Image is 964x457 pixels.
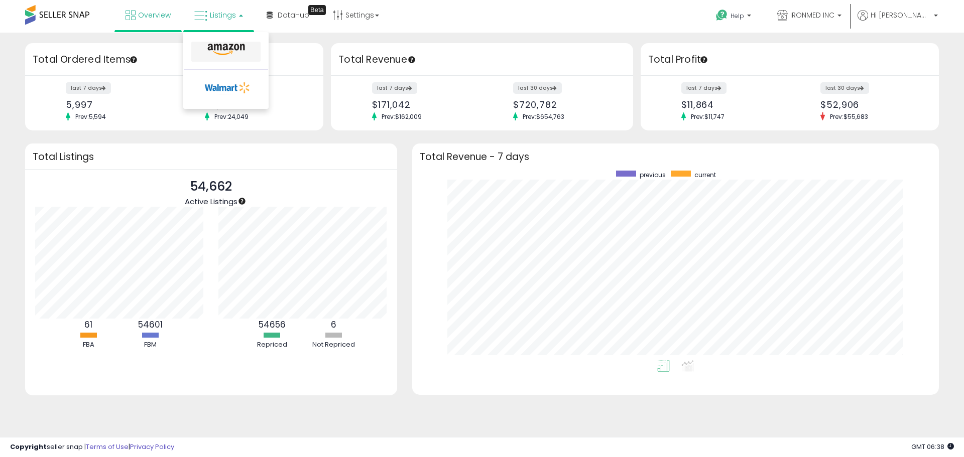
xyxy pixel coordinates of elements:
[871,10,931,20] span: Hi [PERSON_NAME]
[820,82,869,94] label: last 30 days
[129,55,138,64] div: Tooltip anchor
[825,112,873,121] span: Prev: $55,683
[308,5,326,15] div: Tooltip anchor
[338,53,626,67] h3: Total Revenue
[210,10,236,20] span: Listings
[331,319,336,331] b: 6
[84,319,92,331] b: 61
[120,340,180,350] div: FBM
[731,12,744,20] span: Help
[513,99,616,110] div: $720,782
[681,99,782,110] div: $11,864
[372,99,474,110] div: $171,042
[372,82,417,94] label: last 7 days
[407,55,416,64] div: Tooltip anchor
[820,99,921,110] div: $52,906
[70,112,111,121] span: Prev: 5,594
[33,53,316,67] h3: Total Ordered Items
[185,196,237,207] span: Active Listings
[10,442,174,452] div: seller snap | |
[185,177,237,196] p: 54,662
[304,340,364,350] div: Not Repriced
[681,82,727,94] label: last 7 days
[130,442,174,451] a: Privacy Policy
[237,197,247,206] div: Tooltip anchor
[138,319,163,331] b: 54601
[58,340,118,350] div: FBA
[513,82,562,94] label: last 30 days
[242,340,302,350] div: Repriced
[86,442,129,451] a: Terms of Use
[694,171,716,179] span: current
[858,10,938,33] a: Hi [PERSON_NAME]
[708,2,761,33] a: Help
[790,10,834,20] span: IRONMED INC
[715,9,728,22] i: Get Help
[10,442,47,451] strong: Copyright
[648,53,931,67] h3: Total Profit
[377,112,427,121] span: Prev: $162,009
[66,82,111,94] label: last 7 days
[33,153,390,161] h3: Total Listings
[205,99,306,110] div: 26,398
[686,112,730,121] span: Prev: $11,747
[420,153,931,161] h3: Total Revenue - 7 days
[66,99,167,110] div: 5,997
[278,10,309,20] span: DataHub
[699,55,708,64] div: Tooltip anchor
[640,171,666,179] span: previous
[138,10,171,20] span: Overview
[209,112,254,121] span: Prev: 24,049
[911,442,954,451] span: 2025-09-14 06:38 GMT
[518,112,569,121] span: Prev: $654,763
[259,319,286,331] b: 54656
